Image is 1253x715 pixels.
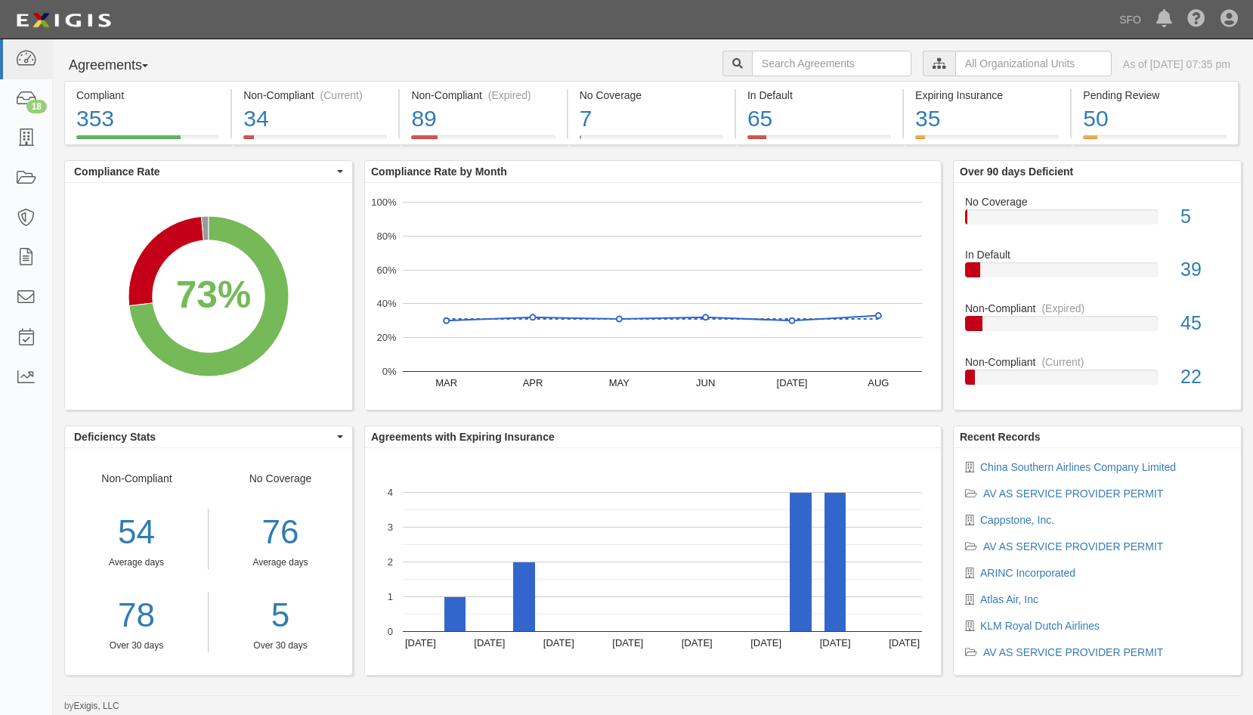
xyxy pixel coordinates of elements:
text: 40% [376,298,396,309]
a: China Southern Airlines Company Limited [980,461,1176,473]
a: AV AS SERVICE PROVIDER PERMIT [983,646,1163,658]
text: APR [523,377,543,388]
svg: A chart. [65,183,352,410]
text: 20% [376,332,396,343]
div: Compliant [76,88,219,103]
a: AV AS SERVICE PROVIDER PERMIT [983,487,1163,500]
text: 0% [382,366,397,377]
div: In Default [954,247,1241,262]
div: 76 [220,509,341,556]
div: 73% [176,268,252,322]
a: Expiring Insurance35 [904,135,1070,147]
div: Non-Compliant [65,471,209,652]
b: Over 90 days Deficient [960,166,1073,178]
b: Recent Records [960,431,1041,443]
div: Average days [220,556,341,569]
div: 45 [1169,310,1241,337]
div: Over 30 days [220,639,341,652]
a: SFO [1112,5,1149,35]
div: No Coverage [209,471,352,652]
text: MAR [435,377,457,388]
svg: A chart. [365,183,941,410]
a: Cappstone, Inc. [980,514,1054,526]
a: Pending Review50 [1072,135,1238,147]
div: 34 [243,103,387,135]
div: 353 [76,103,219,135]
a: ARINC Incorporated [980,567,1075,579]
text: JUN [696,377,715,388]
div: Expiring Insurance [915,88,1059,103]
text: 2 [388,556,393,568]
div: (Expired) [488,88,531,103]
button: Agreements [64,51,178,81]
i: Help Center - Complianz [1187,11,1205,29]
text: [DATE] [612,637,643,648]
div: Non-Compliant [954,354,1241,370]
text: [DATE] [682,637,713,648]
a: Non-Compliant(Current)22 [965,354,1230,397]
text: 0 [388,626,393,637]
div: 35 [915,103,1059,135]
div: No Coverage [580,88,723,103]
text: 4 [388,487,393,498]
span: Compliance Rate [74,164,333,179]
div: Non-Compliant [954,301,1241,316]
b: Agreements with Expiring Insurance [371,431,555,443]
text: [DATE] [405,637,436,648]
text: 100% [371,197,397,208]
a: Non-Compliant(Expired)89 [400,135,566,147]
span: Deficiency Stats [74,429,333,444]
svg: A chart. [365,448,941,675]
div: (Expired) [1041,301,1084,316]
div: (Current) [320,88,363,103]
a: 5 [220,592,341,639]
a: AV AS SERVICE PROVIDER PERMIT [983,540,1163,552]
div: Non-Compliant (Expired) [411,88,555,103]
a: Compliant353 [64,135,230,147]
div: 89 [411,103,555,135]
a: No Coverage5 [965,194,1230,248]
text: MAY [609,377,630,388]
div: 65 [747,103,891,135]
text: [DATE] [543,637,574,648]
div: Over 30 days [65,639,208,652]
small: by [64,700,119,713]
div: 39 [1169,256,1241,283]
div: As of [DATE] 07:35 pm [1123,57,1230,72]
div: 7 [580,103,723,135]
input: All Organizational Units [955,51,1112,76]
text: AUG [868,377,889,388]
button: Deficiency Stats [65,426,352,447]
text: 60% [376,264,396,275]
div: In Default [747,88,891,103]
img: logo-5460c22ac91f19d4615b14bd174203de0afe785f0fc80cf4dbbc73dc1793850b.png [11,7,116,34]
div: 54 [65,509,208,556]
a: Non-Compliant(Current)34 [232,135,398,147]
b: Compliance Rate by Month [371,166,507,178]
text: [DATE] [820,637,851,648]
a: Atlas Air, Inc [980,593,1038,605]
a: In Default39 [965,247,1230,301]
text: 3 [388,522,393,533]
div: Average days [65,556,208,569]
div: Non-Compliant (Current) [243,88,387,103]
text: [DATE] [777,377,808,388]
a: KLM Royal Dutch Airlines [980,620,1100,632]
div: 78 [65,592,208,639]
button: Compliance Rate [65,161,352,182]
a: Non-Compliant(Expired)45 [965,301,1230,354]
text: 80% [376,231,396,242]
a: In Default65 [736,135,902,147]
text: [DATE] [750,637,781,648]
div: (Current) [1041,354,1084,370]
text: 1 [388,591,393,602]
div: 5 [1169,203,1241,231]
input: Search Agreements [752,51,911,76]
div: 18 [26,100,47,113]
div: 22 [1169,364,1241,391]
div: Pending Review [1083,88,1226,103]
text: [DATE] [889,637,920,648]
